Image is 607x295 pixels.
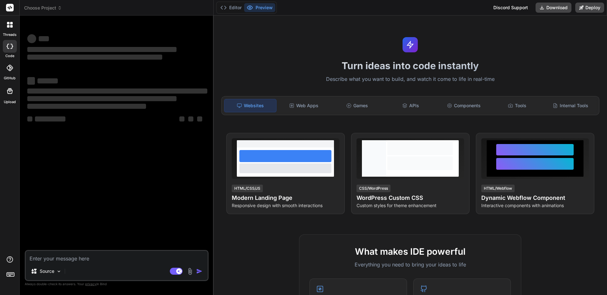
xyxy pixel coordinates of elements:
[244,3,275,12] button: Preview
[438,99,490,112] div: Components
[40,268,54,274] p: Source
[25,281,209,287] p: Always double-check its answers. Your in Bind
[27,55,162,60] span: ‌
[35,116,65,121] span: ‌
[481,202,589,209] p: Interactive components with animations
[39,36,49,41] span: ‌
[188,116,193,121] span: ‌
[27,104,146,109] span: ‌
[544,99,597,112] div: Internal Tools
[384,99,437,112] div: APIs
[310,261,511,268] p: Everything you need to bring your ideas to life
[232,185,263,192] div: HTML/CSS/JS
[37,78,58,83] span: ‌
[4,99,16,105] label: Upload
[357,185,390,192] div: CSS/WordPress
[4,75,16,81] label: GitHub
[197,116,202,121] span: ‌
[491,99,543,112] div: Tools
[186,268,194,275] img: attachment
[27,116,32,121] span: ‌
[357,193,464,202] h4: WordPress Custom CSS
[310,245,511,258] h2: What makes IDE powerful
[24,5,62,11] span: Choose Project
[217,75,604,83] p: Describe what you want to build, and watch it come to life in real-time
[481,193,589,202] h4: Dynamic Webflow Component
[481,185,515,192] div: HTML/Webflow
[232,193,339,202] h4: Modern Landing Page
[536,3,571,13] button: Download
[232,202,339,209] p: Responsive design with smooth interactions
[224,99,277,112] div: Websites
[490,3,532,13] div: Discord Support
[27,88,207,94] span: ‌
[218,3,244,12] button: Editor
[27,96,177,101] span: ‌
[27,34,36,43] span: ‌
[56,269,62,274] img: Pick Models
[179,116,184,121] span: ‌
[331,99,383,112] div: Games
[27,47,177,52] span: ‌
[196,268,203,274] img: icon
[357,202,464,209] p: Custom styles for theme enhancement
[575,3,604,13] button: Deploy
[27,77,35,85] span: ‌
[217,60,604,71] h1: Turn ideas into code instantly
[5,53,14,59] label: code
[85,282,97,286] span: privacy
[3,32,17,37] label: threads
[278,99,330,112] div: Web Apps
